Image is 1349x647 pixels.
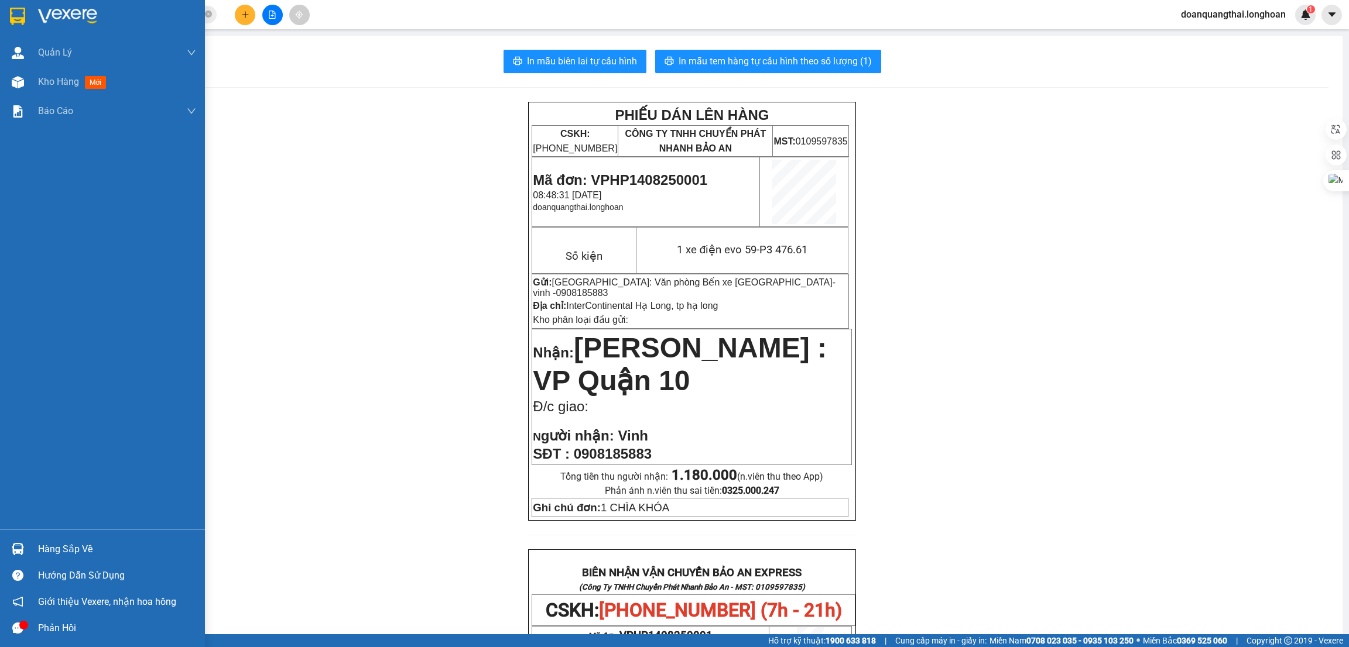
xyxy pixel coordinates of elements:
div: Hàng sắp về [38,541,196,558]
span: 08:48:31 [DATE] [533,190,601,200]
span: [GEOGRAPHIC_DATA]: Văn phòng Bến xe [GEOGRAPHIC_DATA] [552,277,833,287]
strong: 0708 023 035 - 0935 103 250 [1026,636,1134,645]
button: file-add [262,5,283,25]
button: aim [289,5,310,25]
sup: 1 [1307,5,1315,13]
span: 1 [1309,5,1313,13]
span: 0908185883 [574,446,652,462]
span: Số kiện [566,250,602,263]
img: warehouse-icon [12,76,24,88]
span: Nhận: [533,345,574,360]
span: aim [295,11,303,19]
span: caret-down [1327,9,1337,20]
strong: CSKH: [560,129,590,139]
strong: 0369 525 060 [1177,636,1227,645]
span: | [1236,634,1238,647]
strong: 1900 633 818 [826,636,876,645]
span: close-circle [205,9,212,20]
img: warehouse-icon [12,47,24,59]
div: Hướng dẫn sử dụng [38,567,196,584]
button: plus [235,5,255,25]
span: question-circle [12,570,23,581]
button: printerIn mẫu tem hàng tự cấu hình theo số lượng (1) [655,50,881,73]
span: - [533,277,836,298]
img: warehouse-icon [12,543,24,555]
button: printerIn mẫu biên lai tự cấu hình [504,50,646,73]
strong: SĐT : [533,446,570,462]
strong: BIÊN NHẬN VẬN CHUYỂN BẢO AN EXPRESS [582,566,802,579]
span: CÔNG TY TNHH CHUYỂN PHÁT NHANH BẢO AN [625,129,766,153]
span: Vinh [618,428,648,443]
span: doanquangthai.longhoan [1172,7,1295,22]
span: message [12,622,23,634]
span: Mã đơn: [589,631,713,641]
span: doanquangthai.longhoan [533,202,623,212]
span: VPHP1408250001 [619,629,713,642]
strong: Ghi chú đơn: [533,501,601,514]
span: In mẫu tem hàng tự cấu hình theo số lượng (1) [679,54,872,68]
strong: Gửi: [533,277,552,287]
span: Cung cấp máy in - giấy in: [895,634,987,647]
span: Tổng tiền thu người nhận: [560,471,823,482]
div: Phản hồi [38,620,196,637]
span: [PHONE_NUMBER] [533,129,617,153]
strong: MST: [773,136,795,146]
span: Kho phân loại đầu gửi: [533,315,628,325]
img: icon-new-feature [1300,9,1311,20]
strong: (Công Ty TNHH Chuyển Phát Nhanh Bảo An - MST: 0109597835) [579,583,805,591]
span: Kho hàng [38,76,79,87]
span: copyright [1284,636,1292,645]
strong: 1.180.000 [672,467,737,483]
span: In mẫu biên lai tự cấu hình [527,54,637,68]
span: notification [12,596,23,607]
span: | [885,634,886,647]
span: printer [665,56,674,67]
span: ⚪️ [1136,638,1140,643]
strong: Địa chỉ: [533,301,566,311]
span: [PHONE_NUMBER] (7h - 21h) [599,599,842,621]
span: close-circle [205,11,212,18]
strong: PHIẾU DÁN LÊN HÀNG [615,107,769,123]
span: Miền Nam [990,634,1134,647]
span: mới [85,76,106,89]
span: InterContinental Hạ Long, tp hạ long [566,301,718,311]
span: Đ/c giao: [533,398,588,414]
span: 0908185883 [556,288,608,298]
span: gười nhận: [541,428,614,443]
img: logo-vxr [10,8,25,25]
span: file-add [268,11,276,19]
span: (n.viên thu theo App) [672,471,823,482]
img: solution-icon [12,105,24,118]
span: vinh - [533,288,608,298]
span: Báo cáo [38,104,73,118]
strong: N [533,431,614,443]
span: 0109597835 [773,136,847,146]
span: Giới thiệu Vexere, nhận hoa hồng [38,594,176,609]
span: printer [513,56,522,67]
span: [PERSON_NAME] : VP Quận 10 [533,332,827,396]
span: CSKH: [546,599,842,621]
span: down [187,48,196,57]
span: plus [241,11,249,19]
button: caret-down [1321,5,1342,25]
span: Mã đơn: VPHP1408250001 [533,172,707,188]
span: down [187,106,196,116]
span: Phản ánh n.viên thu sai tiền: [605,485,779,496]
span: 1 CHÌA KHÓA [533,501,669,514]
span: Quản Lý [38,45,72,60]
span: 1 xe điện evo 59-P3 476.61 [677,243,807,256]
span: Miền Bắc [1143,634,1227,647]
span: Hỗ trợ kỹ thuật: [768,634,876,647]
strong: 0325.000.247 [722,485,779,496]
